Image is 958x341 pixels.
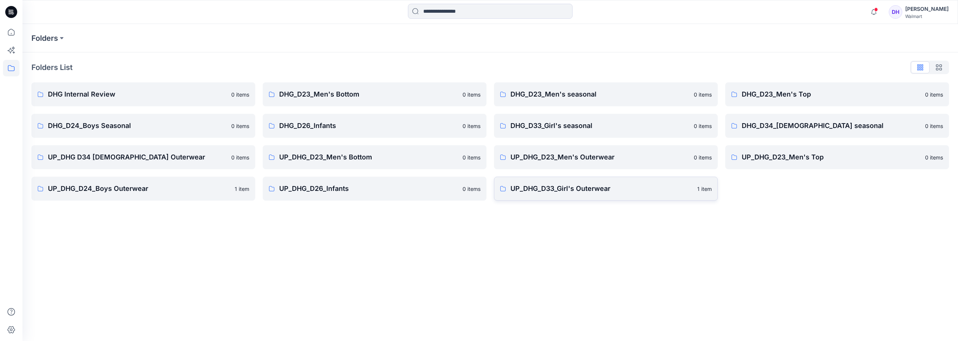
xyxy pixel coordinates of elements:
[31,177,255,201] a: UP_DHG_D24_Boys Outerwear1 item
[725,114,949,138] a: DHG_D34_[DEMOGRAPHIC_DATA] seasonal0 items
[279,89,458,100] p: DHG_D23_Men's Bottom
[697,185,712,193] p: 1 item
[31,62,73,73] p: Folders List
[48,89,227,100] p: DHG Internal Review
[494,177,718,201] a: UP_DHG_D33_Girl's Outerwear1 item
[463,122,480,130] p: 0 items
[510,89,689,100] p: DHG_D23_Men's seasonal
[494,145,718,169] a: UP_DHG_D23_Men's Outerwear0 items
[279,152,458,162] p: UP_DHG_D23_Men's Bottom
[279,183,458,194] p: UP_DHG_D26_Infants
[263,177,486,201] a: UP_DHG_D26_Infants0 items
[510,121,689,131] p: DHG_D33_Girl's seasonal
[263,82,486,106] a: DHG_D23_Men's Bottom0 items
[905,13,949,19] div: Walmart
[463,91,480,98] p: 0 items
[231,122,249,130] p: 0 items
[494,114,718,138] a: DHG_D33_Girl's seasonal0 items
[263,145,486,169] a: UP_DHG_D23_Men's Bottom0 items
[725,82,949,106] a: DHG_D23_Men's Top0 items
[231,153,249,161] p: 0 items
[235,185,249,193] p: 1 item
[463,153,480,161] p: 0 items
[48,183,230,194] p: UP_DHG_D24_Boys Outerwear
[48,152,227,162] p: UP_DHG D34 [DEMOGRAPHIC_DATA] Outerwear
[925,91,943,98] p: 0 items
[231,91,249,98] p: 0 items
[48,121,227,131] p: DHG_D24_Boys Seasonal
[510,183,693,194] p: UP_DHG_D33_Girl's Outerwear
[463,185,480,193] p: 0 items
[279,121,458,131] p: DHG_D26_Infants
[31,33,58,43] a: Folders
[742,121,921,131] p: DHG_D34_[DEMOGRAPHIC_DATA] seasonal
[925,153,943,161] p: 0 items
[694,91,712,98] p: 0 items
[510,152,689,162] p: UP_DHG_D23_Men's Outerwear
[925,122,943,130] p: 0 items
[694,153,712,161] p: 0 items
[263,114,486,138] a: DHG_D26_Infants0 items
[31,145,255,169] a: UP_DHG D34 [DEMOGRAPHIC_DATA] Outerwear0 items
[725,145,949,169] a: UP_DHG_D23_Men's Top0 items
[905,4,949,13] div: [PERSON_NAME]
[694,122,712,130] p: 0 items
[31,114,255,138] a: DHG_D24_Boys Seasonal0 items
[31,82,255,106] a: DHG Internal Review0 items
[494,82,718,106] a: DHG_D23_Men's seasonal0 items
[889,5,902,19] div: DH
[742,89,921,100] p: DHG_D23_Men's Top
[742,152,921,162] p: UP_DHG_D23_Men's Top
